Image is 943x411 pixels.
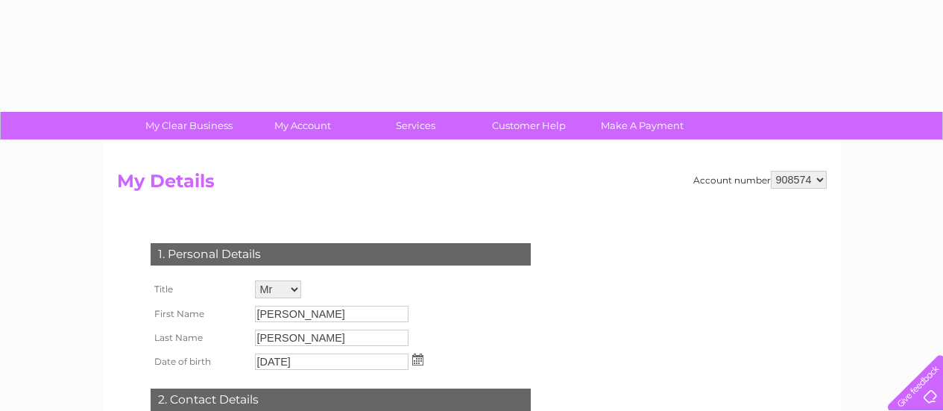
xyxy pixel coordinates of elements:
[241,112,364,139] a: My Account
[151,389,531,411] div: 2. Contact Details
[354,112,477,139] a: Services
[117,171,827,199] h2: My Details
[151,243,531,266] div: 1. Personal Details
[147,277,251,302] th: Title
[147,326,251,350] th: Last Name
[147,350,251,374] th: Date of birth
[467,112,590,139] a: Customer Help
[147,302,251,326] th: First Name
[412,354,423,365] img: ...
[127,112,250,139] a: My Clear Business
[581,112,704,139] a: Make A Payment
[693,171,827,189] div: Account number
